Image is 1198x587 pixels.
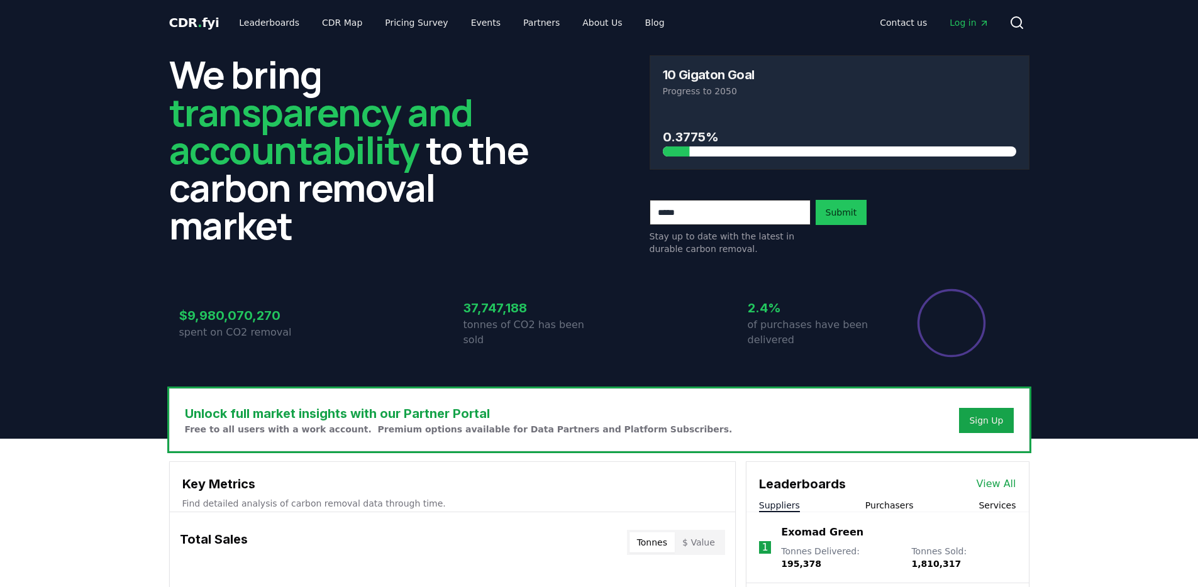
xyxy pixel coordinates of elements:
[940,11,999,34] a: Log in
[650,230,811,255] p: Stay up to date with the latest in durable carbon removal.
[179,325,315,340] p: spent on CO2 removal
[461,11,511,34] a: Events
[635,11,675,34] a: Blog
[911,545,1016,570] p: Tonnes Sold :
[229,11,309,34] a: Leaderboards
[182,497,723,510] p: Find detailed analysis of carbon removal data through time.
[911,559,961,569] span: 1,810,317
[675,532,723,552] button: $ Value
[969,414,1003,427] a: Sign Up
[663,69,755,81] h3: 10 Gigaton Goal
[816,200,867,225] button: Submit
[169,86,473,175] span: transparency and accountability
[781,559,821,569] span: 195,378
[870,11,999,34] nav: Main
[513,11,570,34] a: Partners
[169,15,219,30] span: CDR fyi
[748,317,884,348] p: of purchases have been delivered
[781,545,899,570] p: Tonnes Delivered :
[169,55,549,244] h2: We bring to the carbon removal market
[759,499,800,512] button: Suppliers
[977,476,1016,491] a: View All
[916,288,987,358] div: Percentage of sales delivered
[180,530,248,555] h3: Total Sales
[759,475,846,493] h3: Leaderboards
[979,499,1016,512] button: Services
[572,11,632,34] a: About Us
[182,475,723,493] h3: Key Metrics
[781,525,863,540] a: Exomad Green
[179,306,315,325] h3: $9,980,070,270
[663,128,1016,146] h3: 0.3775%
[748,299,884,317] h3: 2.4%
[630,532,675,552] button: Tonnes
[185,423,733,436] p: Free to all users with a work account. Premium options available for Data Partners and Platform S...
[375,11,458,34] a: Pricing Survey
[169,14,219,31] a: CDR.fyi
[229,11,674,34] nav: Main
[870,11,937,34] a: Contact us
[197,15,202,30] span: .
[185,404,733,423] h3: Unlock full market insights with our Partner Portal
[463,299,599,317] h3: 37,747,188
[865,499,914,512] button: Purchasers
[762,540,768,555] p: 1
[312,11,372,34] a: CDR Map
[959,408,1013,433] button: Sign Up
[950,16,989,29] span: Log in
[463,317,599,348] p: tonnes of CO2 has been sold
[663,85,1016,97] p: Progress to 2050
